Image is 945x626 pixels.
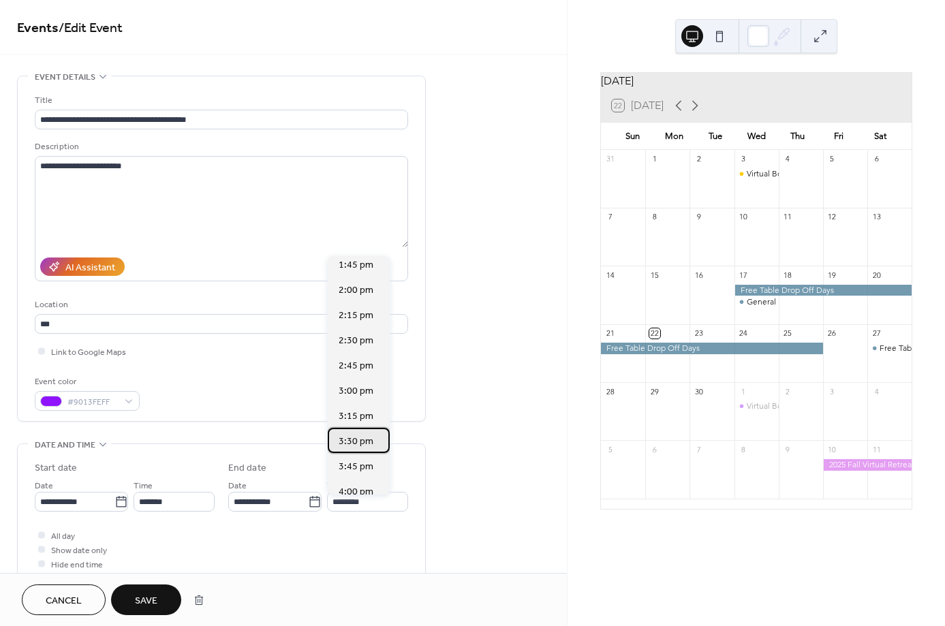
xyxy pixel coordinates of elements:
[17,15,59,42] a: Events
[734,401,779,412] div: Virtual Board Meeting
[35,140,405,154] div: Description
[739,328,749,339] div: 24
[35,479,53,493] span: Date
[339,359,373,373] span: 2:45 pm
[827,212,837,222] div: 12
[694,386,704,396] div: 30
[605,444,615,454] div: 5
[35,93,405,108] div: Title
[327,479,346,493] span: Time
[867,343,912,354] div: Free Table Day
[605,212,615,222] div: 7
[871,270,882,280] div: 20
[339,334,373,348] span: 2:30 pm
[649,386,660,396] div: 29
[871,444,882,454] div: 11
[111,584,181,615] button: Save
[827,154,837,164] div: 5
[228,479,247,493] span: Date
[783,212,793,222] div: 11
[134,479,153,493] span: Time
[827,444,837,454] div: 10
[736,123,777,150] div: Wed
[694,444,704,454] div: 7
[228,461,266,475] div: End date
[783,444,793,454] div: 9
[35,438,95,452] span: Date and time
[339,435,373,449] span: 3:30 pm
[694,212,704,222] div: 9
[35,375,137,389] div: Event color
[734,168,779,180] div: Virtual Board Meeting
[46,594,82,608] span: Cancel
[783,386,793,396] div: 2
[649,328,660,339] div: 22
[339,384,373,398] span: 3:00 pm
[605,386,615,396] div: 28
[783,328,793,339] div: 25
[339,460,373,474] span: 3:45 pm
[827,270,837,280] div: 19
[649,154,660,164] div: 1
[51,345,126,360] span: Link to Google Maps
[51,544,107,558] span: Show date only
[739,212,749,222] div: 10
[601,73,912,89] div: [DATE]
[653,123,695,150] div: Mon
[739,154,749,164] div: 3
[818,123,860,150] div: Fri
[65,261,115,275] div: AI Assistant
[747,168,827,180] div: Virtual Board Meeting
[612,123,653,150] div: Sun
[694,123,736,150] div: Tue
[694,328,704,339] div: 23
[827,386,837,396] div: 3
[871,154,882,164] div: 6
[605,270,615,280] div: 14
[734,285,912,296] div: Free Table Drop Off Days
[734,296,779,308] div: General Meeting & PQG Birthday Party
[783,270,793,280] div: 18
[35,298,405,312] div: Location
[339,485,373,499] span: 4:00 pm
[783,154,793,164] div: 4
[339,283,373,298] span: 2:00 pm
[51,558,103,572] span: Hide end time
[649,212,660,222] div: 8
[694,154,704,164] div: 2
[339,409,373,424] span: 3:15 pm
[51,529,75,544] span: All day
[59,15,123,42] span: / Edit Event
[605,328,615,339] div: 21
[35,461,77,475] div: Start date
[747,296,890,308] div: General Meeting & PQG Birthday Party
[339,309,373,323] span: 2:15 pm
[35,70,95,84] span: Event details
[827,328,837,339] div: 26
[649,270,660,280] div: 15
[747,401,827,412] div: Virtual Board Meeting
[823,459,912,471] div: 2025 Fall Virtual Retreat
[871,328,882,339] div: 27
[871,212,882,222] div: 13
[339,258,373,272] span: 1:45 pm
[22,584,106,615] button: Cancel
[135,594,157,608] span: Save
[67,395,118,409] span: #9013FEFF
[649,444,660,454] div: 6
[871,386,882,396] div: 4
[739,386,749,396] div: 1
[739,270,749,280] div: 17
[601,343,823,354] div: Free Table Drop Off Days
[859,123,901,150] div: Sat
[777,123,818,150] div: Thu
[739,444,749,454] div: 8
[694,270,704,280] div: 16
[605,154,615,164] div: 31
[40,257,125,276] button: AI Assistant
[880,343,935,354] div: Free Table Day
